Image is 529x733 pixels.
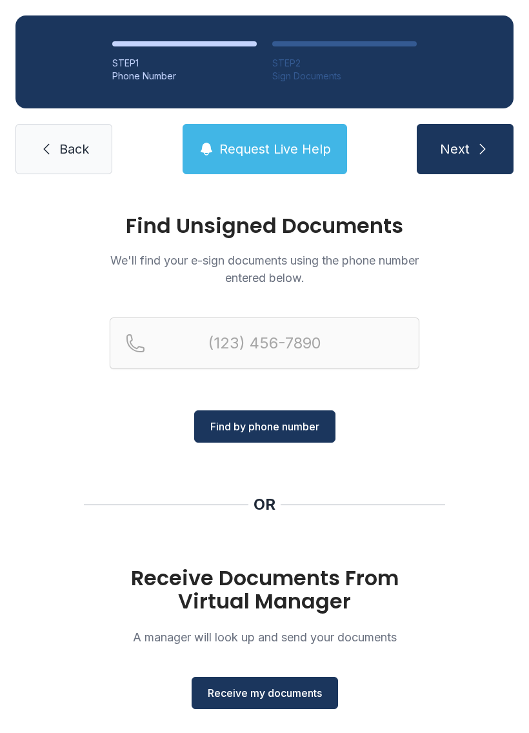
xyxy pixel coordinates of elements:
[110,317,419,369] input: Reservation phone number
[254,494,275,515] div: OR
[440,140,470,158] span: Next
[272,70,417,83] div: Sign Documents
[110,252,419,286] p: We'll find your e-sign documents using the phone number entered below.
[112,70,257,83] div: Phone Number
[219,140,331,158] span: Request Live Help
[110,216,419,236] h1: Find Unsigned Documents
[272,57,417,70] div: STEP 2
[112,57,257,70] div: STEP 1
[210,419,319,434] span: Find by phone number
[110,567,419,613] h1: Receive Documents From Virtual Manager
[59,140,89,158] span: Back
[208,685,322,701] span: Receive my documents
[110,628,419,646] p: A manager will look up and send your documents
